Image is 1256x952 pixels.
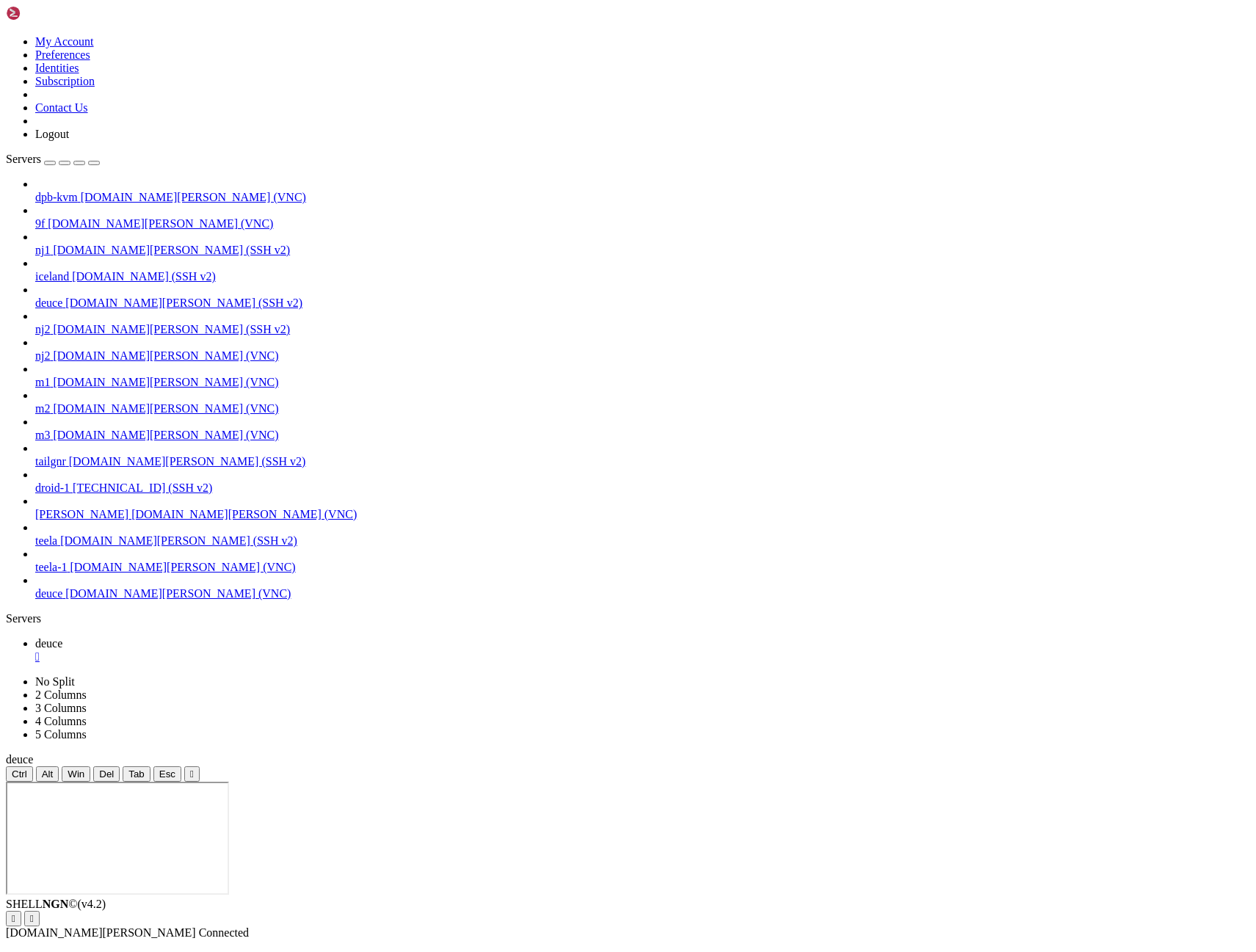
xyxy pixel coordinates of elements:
span: Servers [6,153,41,165]
li: m3 [DOMAIN_NAME][PERSON_NAME] (VNC) [35,415,1250,442]
a: m2 [DOMAIN_NAME][PERSON_NAME] (VNC) [35,402,1250,415]
button: Win [62,766,90,782]
a: [PERSON_NAME] [DOMAIN_NAME][PERSON_NAME] (VNC) [35,508,1250,521]
span: [TECHNICAL_ID] (SSH v2) [73,482,212,494]
a: nj2 [DOMAIN_NAME][PERSON_NAME] (SSH v2) [35,323,1250,336]
li: m2 [DOMAIN_NAME][PERSON_NAME] (VNC) [35,389,1250,415]
span: [DOMAIN_NAME][PERSON_NAME] (VNC) [65,587,291,600]
button:  [184,766,200,782]
a: Logout [35,128,69,140]
button: Esc [153,766,181,782]
li: nj1 [DOMAIN_NAME][PERSON_NAME] (SSH v2) [35,230,1250,257]
span: [DOMAIN_NAME][PERSON_NAME] (SSH v2) [65,297,302,309]
span: m3 [35,429,50,441]
li: [PERSON_NAME] [DOMAIN_NAME][PERSON_NAME] (VNC) [35,495,1250,521]
span: [DOMAIN_NAME] (SSH v2) [72,270,216,283]
span: 9f [35,217,45,230]
a: Contact Us [35,101,88,114]
span: [DOMAIN_NAME][PERSON_NAME] (VNC) [53,376,278,388]
a: tailgnr [DOMAIN_NAME][PERSON_NAME] (SSH v2) [35,455,1250,468]
a: deuce [DOMAIN_NAME][PERSON_NAME] (VNC) [35,587,1250,600]
a: 3 Columns [35,702,87,714]
span: [PERSON_NAME] [35,508,128,520]
span: deuce [35,297,62,309]
a: 2 Columns [35,688,87,701]
button:  [6,911,21,926]
button: Tab [123,766,150,782]
li: iceland [DOMAIN_NAME] (SSH v2) [35,257,1250,283]
span: [DOMAIN_NAME][PERSON_NAME] (VNC) [48,217,273,230]
div:  [30,913,34,924]
img: Shellngn [6,6,90,21]
span: droid-1 [35,482,70,494]
a: deuce [DOMAIN_NAME][PERSON_NAME] (SSH v2) [35,297,1250,310]
span: iceland [35,270,69,283]
span: [DOMAIN_NAME][PERSON_NAME] (VNC) [53,349,278,362]
span: Alt [42,768,54,780]
span: [DOMAIN_NAME][PERSON_NAME] (VNC) [53,429,278,441]
a: dpb-kvm [DOMAIN_NAME][PERSON_NAME] (VNC) [35,191,1250,204]
a: 9f [DOMAIN_NAME][PERSON_NAME] (VNC) [35,217,1250,230]
a: iceland [DOMAIN_NAME] (SSH v2) [35,270,1250,283]
a: Subscription [35,75,95,87]
span: deuce [35,637,62,650]
button: Del [93,766,120,782]
span: teela-1 [35,561,68,573]
li: tailgnr [DOMAIN_NAME][PERSON_NAME] (SSH v2) [35,442,1250,468]
span: Esc [159,768,175,780]
span: 4.2.0 [78,898,106,910]
a: nj2 [DOMAIN_NAME][PERSON_NAME] (VNC) [35,349,1250,363]
span: Ctrl [12,768,27,780]
a:  [35,650,1250,664]
button: Ctrl [6,766,33,782]
div: Servers [6,612,1250,625]
span: nj2 [35,323,50,335]
li: dpb-kvm [DOMAIN_NAME][PERSON_NAME] (VNC) [35,178,1250,204]
a: teela-1 [DOMAIN_NAME][PERSON_NAME] (VNC) [35,561,1250,574]
div:  [12,913,15,924]
span: teela [35,534,57,547]
a: My Account [35,35,94,48]
li: 9f [DOMAIN_NAME][PERSON_NAME] (VNC) [35,204,1250,230]
li: deuce [DOMAIN_NAME][PERSON_NAME] (VNC) [35,574,1250,600]
span: [DOMAIN_NAME][PERSON_NAME] (VNC) [81,191,306,203]
span: [DOMAIN_NAME][PERSON_NAME] (SSH v2) [53,323,290,335]
button:  [24,911,40,926]
li: nj2 [DOMAIN_NAME][PERSON_NAME] (SSH v2) [35,310,1250,336]
div:  [190,768,194,780]
button: Alt [36,766,59,782]
span: [DOMAIN_NAME][PERSON_NAME] (VNC) [70,561,296,573]
span: [DOMAIN_NAME][PERSON_NAME] (VNC) [131,508,357,520]
span: nj1 [35,244,50,256]
li: deuce [DOMAIN_NAME][PERSON_NAME] (SSH v2) [35,283,1250,310]
span: m2 [35,402,50,415]
span: nj2 [35,349,50,362]
a: m1 [DOMAIN_NAME][PERSON_NAME] (VNC) [35,376,1250,389]
a: m3 [DOMAIN_NAME][PERSON_NAME] (VNC) [35,429,1250,442]
li: nj2 [DOMAIN_NAME][PERSON_NAME] (VNC) [35,336,1250,363]
a: Identities [35,62,79,74]
span: deuce [6,753,33,766]
span: Connected [199,926,249,939]
a: Preferences [35,48,90,61]
span: SHELL © [6,898,106,910]
a: Servers [6,153,100,165]
li: droid-1 [TECHNICAL_ID] (SSH v2) [35,468,1250,495]
span: [DOMAIN_NAME][PERSON_NAME] (VNC) [53,402,278,415]
li: teela [DOMAIN_NAME][PERSON_NAME] (SSH v2) [35,521,1250,548]
span: [DOMAIN_NAME][PERSON_NAME] [6,926,196,939]
b: NGN [43,898,69,910]
span: Del [99,768,114,780]
span: [DOMAIN_NAME][PERSON_NAME] (SSH v2) [53,244,290,256]
span: m1 [35,376,50,388]
span: [DOMAIN_NAME][PERSON_NAME] (SSH v2) [69,455,306,468]
span: tailgnr [35,455,66,468]
span: Win [68,768,84,780]
a: 5 Columns [35,728,87,741]
span: Tab [128,768,145,780]
span: [DOMAIN_NAME][PERSON_NAME] (SSH v2) [60,534,297,547]
a: deuce [35,637,1250,664]
a: nj1 [DOMAIN_NAME][PERSON_NAME] (SSH v2) [35,244,1250,257]
a: 4 Columns [35,715,87,727]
